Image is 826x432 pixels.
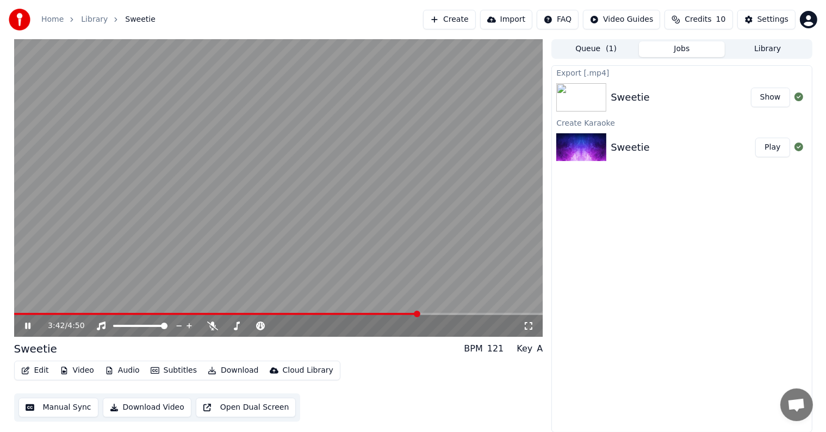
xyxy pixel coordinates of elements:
button: FAQ [537,10,579,29]
a: Library [81,14,108,25]
span: Sweetie [125,14,156,25]
button: Settings [737,10,796,29]
nav: breadcrumb [41,14,156,25]
span: ( 1 ) [606,44,617,54]
div: / [48,320,74,331]
div: BPM [464,342,482,355]
div: Cloud Library [283,365,333,376]
button: Play [755,138,790,157]
button: Edit [17,363,53,378]
button: Show [751,88,790,107]
a: Open chat [780,388,813,421]
button: Queue [553,41,639,57]
button: Download [203,363,263,378]
div: Create Karaoke [552,116,811,129]
div: A [537,342,543,355]
button: Video [55,363,98,378]
button: Create [423,10,476,29]
div: Settings [757,14,788,25]
div: Sweetie [611,90,649,105]
div: Export [.mp4] [552,66,811,79]
button: Import [480,10,532,29]
button: Credits10 [664,10,732,29]
button: Manual Sync [18,398,98,417]
span: 10 [716,14,726,25]
button: Jobs [639,41,725,57]
div: 121 [487,342,504,355]
span: 3:42 [48,320,65,331]
span: Credits [685,14,711,25]
button: Library [725,41,811,57]
button: Subtitles [146,363,201,378]
img: youka [9,9,30,30]
div: Sweetie [611,140,649,155]
button: Audio [101,363,144,378]
div: Sweetie [14,341,57,356]
button: Video Guides [583,10,660,29]
a: Home [41,14,64,25]
div: Key [517,342,532,355]
button: Download Video [103,398,191,417]
button: Open Dual Screen [196,398,296,417]
span: 4:50 [67,320,84,331]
